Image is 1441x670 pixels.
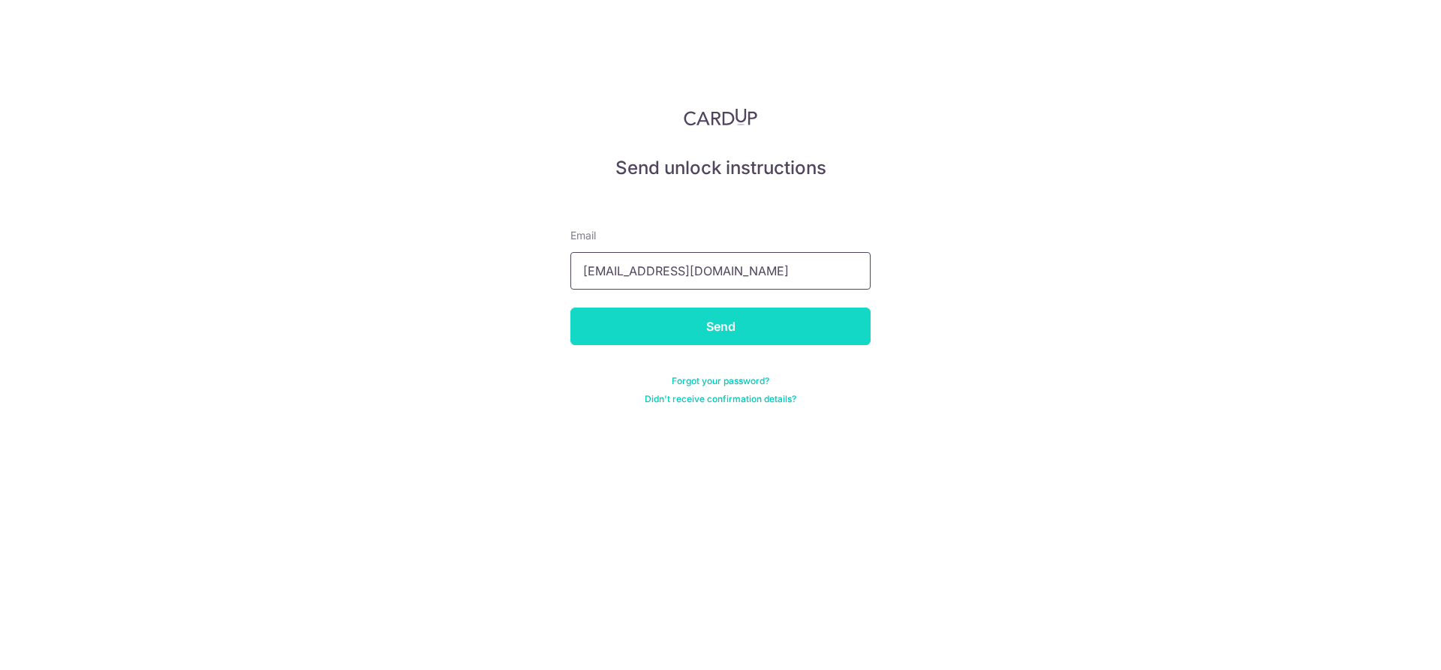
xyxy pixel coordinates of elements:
[570,229,596,242] span: translation missing: en.devise.label.Email
[570,156,871,180] h5: Send unlock instructions
[570,308,871,345] input: Send
[684,108,757,126] img: CardUp Logo
[672,375,769,387] a: Forgot your password?
[570,252,871,290] input: Enter your Email
[645,393,796,405] a: Didn't receive confirmation details?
